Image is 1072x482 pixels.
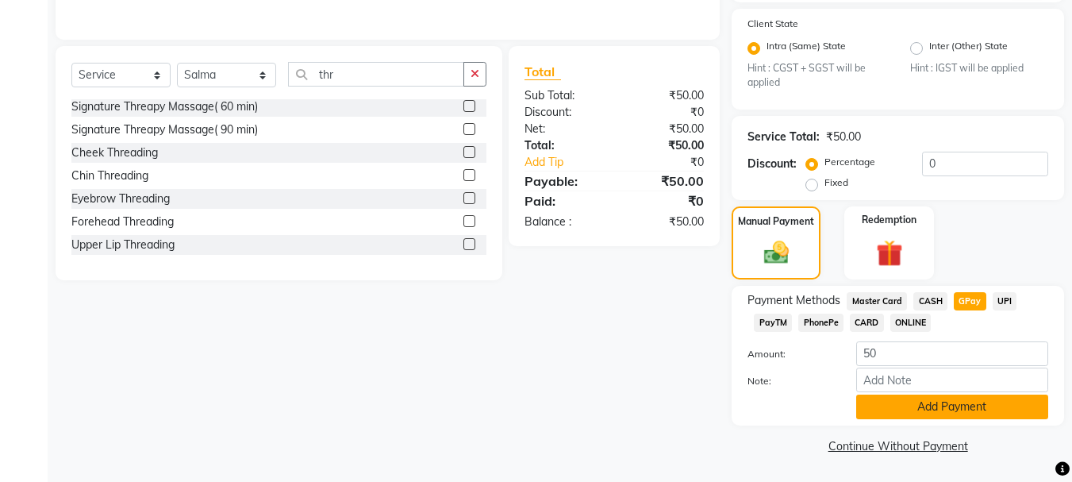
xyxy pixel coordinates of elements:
[747,156,797,172] div: Discount:
[71,168,148,184] div: Chin Threading
[632,154,717,171] div: ₹0
[513,104,614,121] div: Discount:
[856,395,1048,419] button: Add Payment
[614,214,716,230] div: ₹50.00
[747,292,840,309] span: Payment Methods
[868,237,911,269] img: _gift.svg
[954,292,986,310] span: GPay
[767,39,846,58] label: Intra (Same) State
[929,39,1008,58] label: Inter (Other) State
[288,62,464,87] input: Search or Scan
[826,129,861,145] div: ₹50.00
[71,145,158,161] div: Cheek Threading
[513,214,614,230] div: Balance :
[738,214,814,229] label: Manual Payment
[856,368,1048,392] input: Add Note
[513,154,631,171] a: Add Tip
[824,175,848,190] label: Fixed
[747,129,820,145] div: Service Total:
[71,214,174,230] div: Forehead Threading
[71,121,258,138] div: Signature Threapy Massage( 90 min)
[513,87,614,104] div: Sub Total:
[513,121,614,137] div: Net:
[513,172,614,191] div: Payable:
[856,341,1048,366] input: Amount
[614,137,716,154] div: ₹50.00
[756,238,797,267] img: _cash.svg
[614,191,716,210] div: ₹0
[754,314,792,332] span: PayTM
[71,191,170,207] div: Eyebrow Threading
[747,17,798,31] label: Client State
[735,438,1061,455] a: Continue Without Payment
[736,347,843,361] label: Amount:
[524,64,561,80] span: Total
[71,237,175,253] div: Upper Lip Threading
[614,87,716,104] div: ₹50.00
[614,104,716,121] div: ₹0
[847,292,907,310] span: Master Card
[890,314,932,332] span: ONLINE
[824,155,875,169] label: Percentage
[913,292,947,310] span: CASH
[747,61,886,91] small: Hint : CGST + SGST will be applied
[614,172,716,191] div: ₹50.00
[798,314,843,332] span: PhonePe
[993,292,1017,310] span: UPI
[850,314,884,332] span: CARD
[513,191,614,210] div: Paid:
[513,137,614,154] div: Total:
[614,121,716,137] div: ₹50.00
[71,98,258,115] div: Signature Threapy Massage( 60 min)
[910,61,1048,75] small: Hint : IGST will be applied
[862,213,916,227] label: Redemption
[736,374,843,388] label: Note:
